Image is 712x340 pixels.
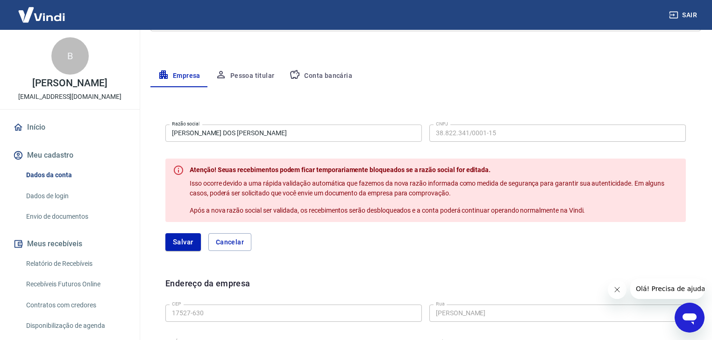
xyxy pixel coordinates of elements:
button: Conta bancária [282,65,360,87]
a: Início [11,117,128,138]
button: Pessoa titular [208,65,282,87]
span: Após a nova razão social ser validada, os recebimentos serão desbloqueados e a conta poderá conti... [190,207,585,214]
a: Recebíveis Futuros Online [22,275,128,294]
a: Contratos com credores [22,296,128,315]
span: Atenção! Seuas recebimentos podem ficar temporariamente bloqueados se a razão social for editada. [190,166,491,173]
a: Relatório de Recebíveis [22,254,128,273]
label: Rua [436,300,445,307]
button: Editar endereço [628,277,686,301]
label: CNPJ [436,120,448,127]
label: Razão social [172,120,199,127]
img: Vindi [11,0,72,29]
span: Isso ocorre devido a uma rápida validação automática que fazemos da nova razão informada como med... [190,180,666,197]
iframe: Botão para abrir a janela de mensagens [675,303,705,333]
span: Olá! Precisa de ajuda? [6,7,78,14]
button: Meu cadastro [11,145,128,166]
a: Disponibilização de agenda [22,316,128,335]
button: Salvar [165,233,201,251]
iframe: Mensagem da empresa [630,278,705,299]
iframe: Fechar mensagem [608,280,627,299]
button: Sair [667,7,701,24]
p: [EMAIL_ADDRESS][DOMAIN_NAME] [18,92,121,102]
a: Envio de documentos [22,207,128,226]
div: B [51,37,89,75]
button: Empresa [150,65,208,87]
label: CEP [172,300,181,307]
button: Cancelar [208,233,251,251]
a: Dados de login [22,187,128,206]
p: [PERSON_NAME] [32,78,107,88]
button: Meus recebíveis [11,234,128,254]
a: Dados da conta [22,166,128,185]
h6: Endereço da empresa [165,277,250,301]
